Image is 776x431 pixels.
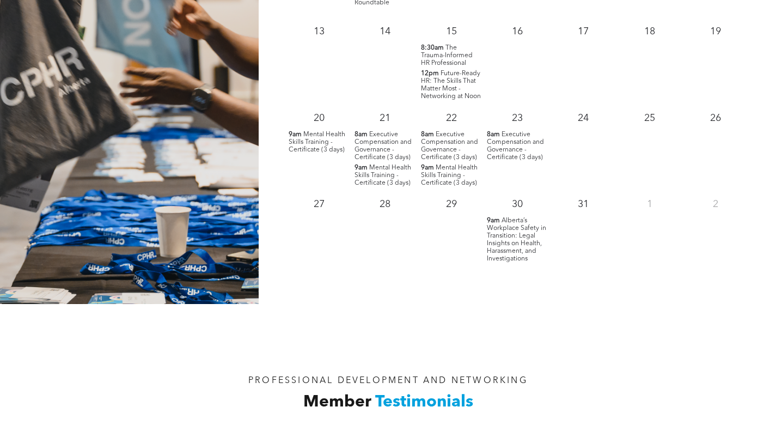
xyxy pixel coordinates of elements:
[248,377,528,385] span: PROFESSIONAL DEVELOPMENT AND NETWORKING
[487,217,500,224] span: 9am
[309,108,329,128] p: 20
[421,45,473,66] span: The Trauma-Informed HR Professional
[573,108,593,128] p: 24
[289,131,302,138] span: 9am
[706,22,725,41] p: 19
[508,108,527,128] p: 23
[706,195,725,214] p: 2
[375,22,395,41] p: 14
[573,22,593,41] p: 17
[706,108,725,128] p: 26
[375,108,395,128] p: 21
[487,131,500,138] span: 8am
[355,164,368,172] span: 9am
[375,195,395,214] p: 28
[573,195,593,214] p: 31
[442,108,461,128] p: 22
[421,164,434,172] span: 9am
[309,195,329,214] p: 27
[355,131,368,138] span: 8am
[421,131,478,161] span: Executive Compensation and Governance - Certificate (3 days)
[303,394,371,410] span: Member
[421,70,481,100] span: Future-Ready HR: The Skills That Matter Most - Networking at Noon
[421,131,434,138] span: 8am
[640,108,659,128] p: 25
[640,22,659,41] p: 18
[289,131,345,153] span: Mental Health Skills Training - Certificate (3 days)
[508,195,527,214] p: 30
[442,195,461,214] p: 29
[375,394,473,410] span: Testimonials
[355,165,411,186] span: Mental Health Skills Training - Certificate (3 days)
[421,44,444,52] span: 8:30am
[508,22,527,41] p: 16
[421,70,439,77] span: 12pm
[309,22,329,41] p: 13
[487,217,546,262] span: Alberta’s Workplace Safety in Transition: Legal Insights on Health, Harassment, and Investigations
[442,22,461,41] p: 15
[421,165,478,186] span: Mental Health Skills Training - Certificate (3 days)
[640,195,659,214] p: 1
[487,131,544,161] span: Executive Compensation and Governance - Certificate (3 days)
[355,131,412,161] span: Executive Compensation and Governance - Certificate (3 days)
